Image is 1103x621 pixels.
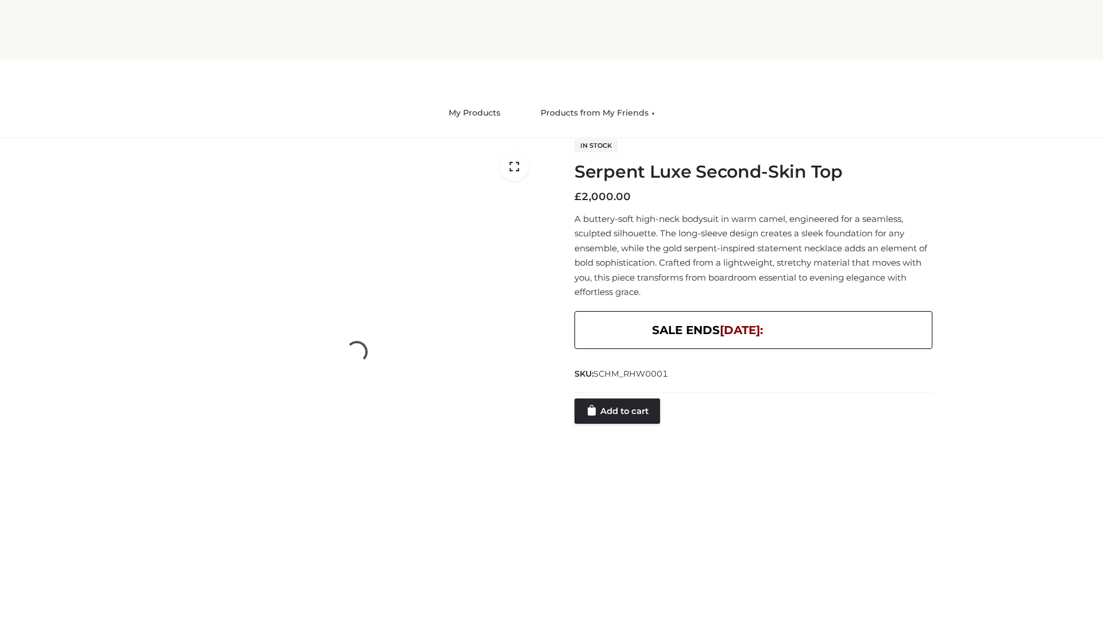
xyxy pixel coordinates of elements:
h1: Serpent Luxe Second-Skin Top [574,162,932,182]
p: A buttery-soft high-neck bodysuit in warm camel, engineered for a seamless, sculpted silhouette. ... [574,212,932,300]
span: SKU: [574,367,669,381]
span: In stock [574,139,618,152]
a: Add to cart [574,398,660,424]
a: Products from My Friends [532,101,664,126]
div: SALE ENDS [574,311,932,349]
span: [DATE]: [720,323,763,337]
span: £ [574,190,581,203]
bdi: 2,000.00 [574,190,631,203]
span: SCHM_RHW0001 [593,369,668,379]
a: My Products [440,101,509,126]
